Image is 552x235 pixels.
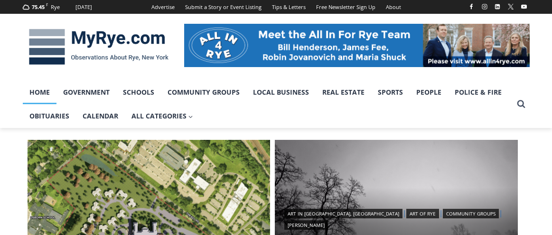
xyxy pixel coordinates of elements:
[46,2,48,7] span: F
[284,220,328,230] a: [PERSON_NAME]
[23,104,76,128] a: Obituaries
[284,209,402,218] a: Art in [GEOGRAPHIC_DATA], [GEOGRAPHIC_DATA]
[131,111,193,121] span: All Categories
[51,3,60,11] div: Rye
[246,80,316,104] a: Local Business
[32,3,45,10] span: 75.45
[56,80,116,104] a: Government
[448,80,508,104] a: Police & Fire
[371,80,410,104] a: Sports
[466,1,477,12] a: Facebook
[23,80,513,128] nav: Primary Navigation
[492,1,503,12] a: Linkedin
[443,209,499,218] a: Community Groups
[505,1,516,12] a: X
[23,80,56,104] a: Home
[284,207,508,230] div: | | |
[479,1,490,12] a: Instagram
[513,96,530,113] button: View Search Form
[23,22,175,72] img: MyRye.com
[518,1,530,12] a: YouTube
[406,209,439,218] a: Art of Rye
[410,80,448,104] a: People
[76,104,125,128] a: Calendar
[316,80,371,104] a: Real Estate
[184,24,530,67] img: All in for Rye
[161,80,246,104] a: Community Groups
[75,3,92,11] div: [DATE]
[116,80,161,104] a: Schools
[125,104,200,128] a: All Categories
